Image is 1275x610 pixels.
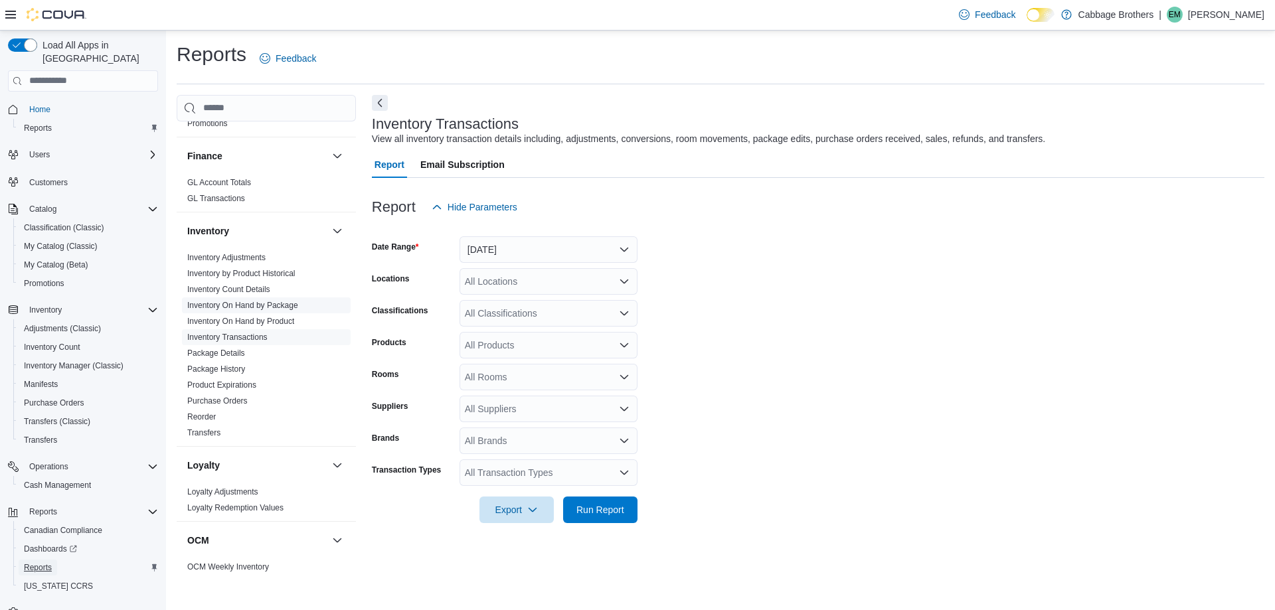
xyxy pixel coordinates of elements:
[19,339,158,355] span: Inventory Count
[13,431,163,449] button: Transfers
[24,302,158,318] span: Inventory
[3,172,163,191] button: Customers
[187,333,268,342] a: Inventory Transactions
[29,506,57,517] span: Reports
[19,578,98,594] a: [US_STATE] CCRS
[19,339,86,355] a: Inventory Count
[187,427,220,438] span: Transfers
[29,305,62,315] span: Inventory
[187,503,284,512] a: Loyalty Redemption Values
[420,151,505,178] span: Email Subscription
[24,544,77,554] span: Dashboards
[19,275,158,291] span: Promotions
[24,416,90,427] span: Transfers (Classic)
[19,395,158,411] span: Purchase Orders
[19,414,158,429] span: Transfers (Classic)
[19,321,158,337] span: Adjustments (Classic)
[19,560,57,575] a: Reports
[29,104,50,115] span: Home
[3,457,163,476] button: Operations
[27,8,86,21] img: Cova
[187,269,296,278] a: Inventory by Product Historical
[619,404,630,414] button: Open list of options
[329,148,345,164] button: Finance
[372,305,428,316] label: Classifications
[24,504,62,520] button: Reports
[13,218,163,237] button: Classification (Classic)
[24,175,73,191] a: Customers
[13,521,163,540] button: Canadian Compliance
[24,562,52,573] span: Reports
[372,199,416,215] h3: Report
[372,273,410,284] label: Locations
[187,224,229,238] h3: Inventory
[187,178,251,187] a: GL Account Totals
[187,300,298,311] span: Inventory On Hand by Package
[254,45,321,72] a: Feedback
[13,119,163,137] button: Reports
[187,380,256,390] a: Product Expirations
[19,257,94,273] a: My Catalog (Beta)
[19,358,158,374] span: Inventory Manager (Classic)
[13,274,163,293] button: Promotions
[372,465,441,475] label: Transaction Types
[187,253,266,262] a: Inventory Adjustments
[975,8,1015,21] span: Feedback
[24,102,56,117] a: Home
[187,301,298,310] a: Inventory On Hand by Package
[29,149,50,160] span: Users
[19,560,158,575] span: Reports
[372,116,519,132] h3: Inventory Transactions
[24,201,158,217] span: Catalog
[448,200,517,214] span: Hide Parameters
[619,308,630,319] button: Open list of options
[19,395,90,411] a: Purchase Orders
[487,496,546,523] span: Export
[19,358,129,374] a: Inventory Manager (Classic)
[19,238,158,254] span: My Catalog (Classic)
[13,394,163,412] button: Purchase Orders
[576,503,624,516] span: Run Report
[13,338,163,356] button: Inventory Count
[19,578,158,594] span: Washington CCRS
[187,224,327,238] button: Inventory
[187,149,222,163] h3: Finance
[187,332,268,343] span: Inventory Transactions
[24,323,101,334] span: Adjustments (Classic)
[187,268,296,279] span: Inventory by Product Historical
[24,260,88,270] span: My Catalog (Beta)
[187,119,228,128] a: Promotions
[19,120,57,136] a: Reports
[24,241,98,252] span: My Catalog (Classic)
[24,101,158,117] span: Home
[24,435,57,445] span: Transfers
[24,525,102,536] span: Canadian Compliance
[24,581,93,591] span: [US_STATE] CCRS
[187,149,327,163] button: Finance
[24,302,67,318] button: Inventory
[372,132,1045,146] div: View all inventory transaction details including, adjustments, conversions, room movements, packa...
[19,541,82,557] a: Dashboards
[187,364,245,374] a: Package History
[187,412,216,421] a: Reorder
[187,534,209,547] h3: OCM
[187,487,258,497] span: Loyalty Adjustments
[187,396,248,406] a: Purchase Orders
[24,480,91,491] span: Cash Management
[19,275,70,291] a: Promotions
[177,484,356,521] div: Loyalty
[187,459,220,472] h3: Loyalty
[19,238,103,254] a: My Catalog (Classic)
[187,193,245,204] span: GL Transactions
[24,278,64,289] span: Promotions
[372,95,388,111] button: Next
[24,379,58,390] span: Manifests
[19,321,106,337] a: Adjustments (Classic)
[19,376,158,392] span: Manifests
[563,496,637,523] button: Run Report
[13,412,163,431] button: Transfers (Classic)
[619,435,630,446] button: Open list of options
